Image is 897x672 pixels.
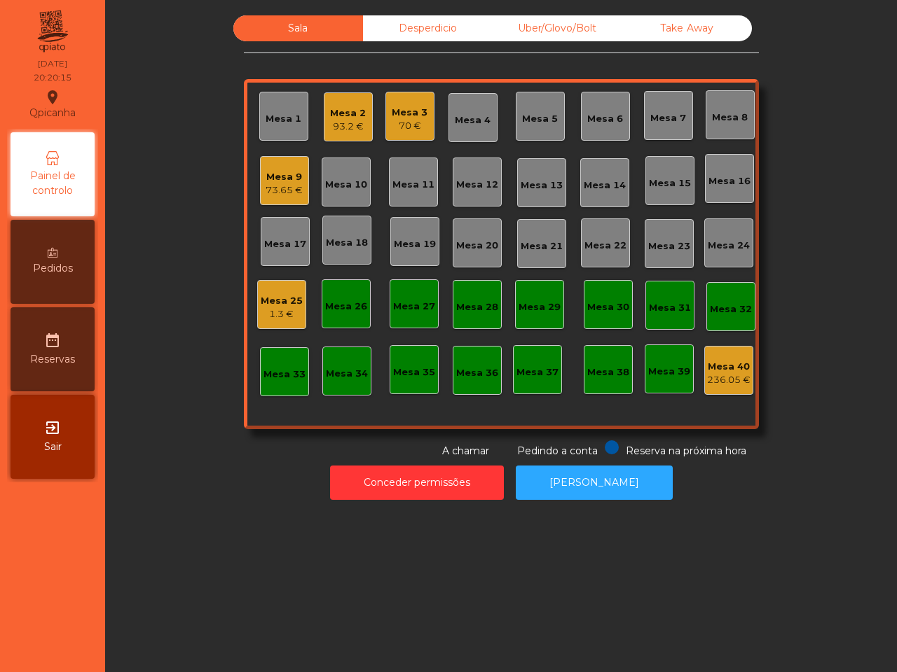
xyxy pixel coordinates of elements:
span: Reservas [30,352,75,367]
div: Qpicanha [29,87,76,122]
div: Mesa 9 [266,170,303,184]
div: Mesa 39 [648,365,690,379]
div: Mesa 11 [392,178,434,192]
div: Mesa 6 [587,112,623,126]
span: Sair [44,440,62,454]
div: Mesa 17 [264,237,306,251]
div: Mesa 34 [326,367,368,381]
div: Mesa 27 [393,300,435,314]
div: Mesa 1 [266,112,301,126]
div: 93.2 € [330,120,366,134]
div: Take Away [622,15,752,41]
div: Mesa 20 [456,239,498,253]
div: Mesa 21 [521,239,563,253]
div: Mesa 14 [584,178,626,192]
div: [DATE] [38,57,67,70]
div: Mesa 28 [456,300,498,314]
div: Mesa 30 [587,300,629,314]
span: Pedidos [33,261,73,276]
span: A chamar [442,444,489,457]
span: Painel de controlo [14,169,91,198]
div: 70 € [392,119,427,133]
i: location_on [44,89,61,106]
div: 1.3 € [261,307,303,321]
div: Mesa 37 [516,365,559,379]
img: qpiato [35,7,69,56]
div: Sala [233,15,363,41]
div: Mesa 33 [263,367,306,381]
div: 73.65 € [266,183,303,197]
div: Mesa 22 [584,239,626,253]
div: Mesa 24 [708,239,750,253]
div: Mesa 23 [648,239,690,253]
div: Mesa 35 [393,365,435,379]
div: Mesa 3 [392,106,427,120]
div: Mesa 10 [325,178,367,192]
div: Mesa 26 [325,300,367,314]
div: Mesa 8 [712,111,748,125]
div: Desperdicio [363,15,493,41]
div: Mesa 38 [587,365,629,379]
div: Mesa 5 [522,112,558,126]
div: Mesa 15 [649,176,691,190]
div: Mesa 12 [456,178,498,192]
div: Mesa 25 [261,294,303,308]
div: Mesa 2 [330,106,366,120]
div: Mesa 36 [456,366,498,380]
span: Pedindo a conta [517,444,598,457]
div: Mesa 19 [394,237,436,251]
div: Mesa 32 [710,302,752,316]
div: Mesa 4 [455,113,491,127]
div: Uber/Glovo/Bolt [493,15,622,41]
button: [PERSON_NAME] [516,465,673,500]
div: Mesa 31 [649,301,691,315]
div: Mesa 40 [707,360,751,374]
i: date_range [44,332,61,349]
div: Mesa 18 [326,236,368,250]
div: Mesa 7 [650,111,686,125]
div: Mesa 29 [519,300,561,314]
button: Conceder permissões [330,465,504,500]
div: 236.05 € [707,373,751,387]
div: 20:20:15 [34,71,71,84]
span: Reserva na próxima hora [626,444,746,457]
i: exit_to_app [44,419,61,436]
div: Mesa 13 [521,178,563,192]
div: Mesa 16 [708,174,751,188]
